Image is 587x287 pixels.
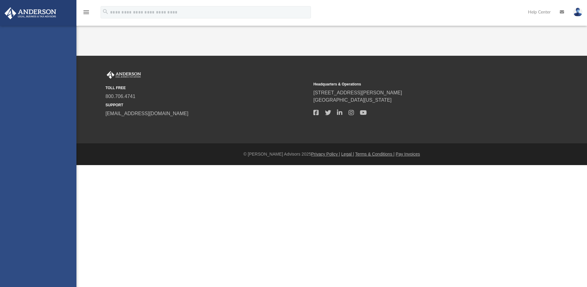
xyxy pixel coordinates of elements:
a: Legal | [341,152,354,157]
a: [GEOGRAPHIC_DATA][US_STATE] [313,97,392,103]
a: menu [83,12,90,16]
a: 800.706.4741 [105,94,135,99]
i: search [102,8,109,15]
a: [EMAIL_ADDRESS][DOMAIN_NAME] [105,111,188,116]
a: Privacy Policy | [311,152,340,157]
img: Anderson Advisors Platinum Portal [3,7,58,19]
img: Anderson Advisors Platinum Portal [105,71,142,79]
a: Pay Invoices [396,152,420,157]
small: Headquarters & Operations [313,81,517,87]
small: SUPPORT [105,102,309,108]
img: User Pic [573,8,582,17]
small: TOLL FREE [105,85,309,91]
a: Terms & Conditions | [355,152,395,157]
a: [STREET_ADDRESS][PERSON_NAME] [313,90,402,95]
div: © [PERSON_NAME] Advisors 2025 [76,151,587,157]
i: menu [83,9,90,16]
